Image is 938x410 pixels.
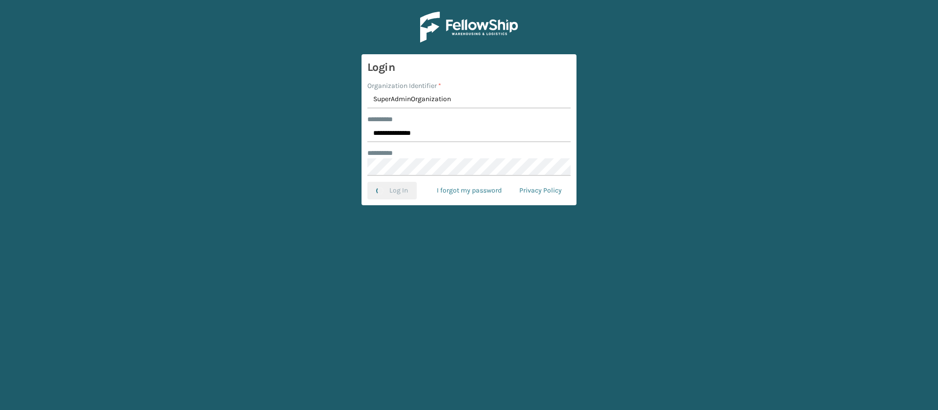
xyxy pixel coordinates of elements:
[367,60,571,75] h3: Login
[428,182,511,199] a: I forgot my password
[420,12,518,43] img: Logo
[367,182,417,199] button: Log In
[367,81,441,91] label: Organization Identifier
[511,182,571,199] a: Privacy Policy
